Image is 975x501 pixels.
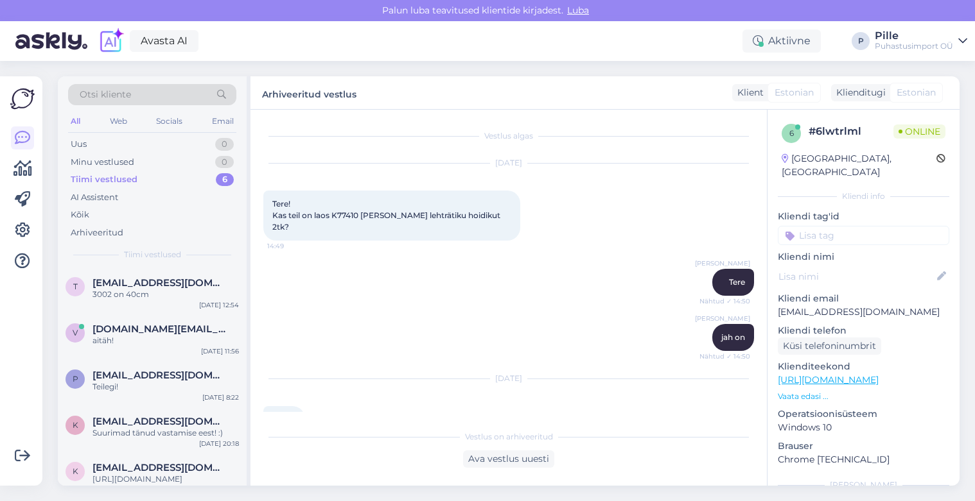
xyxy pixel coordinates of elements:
div: Pille [875,31,953,41]
span: tatjana@present.ee [92,277,226,289]
span: pkaarna@gmail.com [92,369,226,381]
div: [DATE] [263,157,754,169]
p: Vaata edasi ... [778,391,949,402]
p: Kliendi nimi [778,250,949,264]
div: [DATE] 20:18 [199,439,239,448]
div: Küsi telefoninumbrit [778,337,881,355]
span: k [73,466,78,476]
span: v [73,328,78,337]
p: Kliendi tag'id [778,210,949,223]
span: Luba [563,4,593,16]
div: aitäh! [92,335,239,346]
div: Aktiivne [742,30,821,53]
div: [DATE] [263,373,754,384]
div: # 6lwtrlml [809,124,893,139]
span: Vestlus on arhiveeritud [465,431,553,443]
div: [DATE] 11:56 [201,346,239,356]
span: jah on [721,332,745,342]
div: Klienditugi [831,86,886,99]
p: [EMAIL_ADDRESS][DOMAIN_NAME] [778,305,949,319]
div: AI Assistent [71,191,118,204]
a: Avasta AI [130,30,198,52]
div: Arhiveeritud [71,226,123,239]
div: Kõik [71,208,89,221]
span: 14:49 [267,241,315,251]
a: PillePuhastusimport OÜ [875,31,967,51]
span: Tere! Kas teil on laos K77410 [PERSON_NAME] lehträtiku hoidikut 2tk? [272,199,502,232]
span: kaubad@kinkor.ee [92,462,226,473]
span: Tere [729,277,745,287]
div: Vestlus algas [263,130,754,142]
div: Uus [71,138,87,151]
div: Suurimad tänud vastamise eest! :) [92,427,239,439]
span: t [73,282,78,291]
span: Nähtud ✓ 14:50 [699,352,750,361]
img: Askly Logo [10,87,35,111]
div: Kliendi info [778,191,949,202]
div: Socials [154,113,185,130]
div: [DATE] 8:22 [202,393,239,402]
div: 0 [215,138,234,151]
div: Email [209,113,236,130]
span: 6 [789,128,794,138]
div: [URL][DOMAIN_NAME] [92,473,239,485]
p: Klienditeekond [778,360,949,373]
div: All [68,113,83,130]
span: Otsi kliente [80,88,131,101]
span: p [73,374,78,384]
input: Lisa nimi [778,269,935,284]
div: Klient [732,86,764,99]
span: kirsika.ani@outlook.com [92,416,226,427]
img: explore-ai [98,28,125,55]
span: Estonian [897,86,936,99]
div: Web [107,113,130,130]
span: Estonian [775,86,814,99]
div: Ava vestlus uuesti [463,450,554,468]
div: Tiimi vestlused [71,173,137,186]
p: Windows 10 [778,421,949,434]
span: Nähtud ✓ 14:50 [699,296,750,306]
a: [URL][DOMAIN_NAME] [778,374,879,386]
div: [DATE] 12:54 [199,300,239,310]
div: Minu vestlused [71,156,134,169]
div: [GEOGRAPHIC_DATA], [GEOGRAPHIC_DATA] [782,152,936,179]
div: 6 [216,173,234,186]
p: Operatsioonisüsteem [778,407,949,421]
span: k [73,420,78,430]
span: varustus.fi@jw.org [92,323,226,335]
div: P [852,32,870,50]
span: [PERSON_NAME] [695,314,750,323]
div: Puhastusimport OÜ [875,41,953,51]
div: 0 [215,156,234,169]
div: [PERSON_NAME] [778,479,949,491]
div: Teilegi! [92,381,239,393]
span: [PERSON_NAME] [695,259,750,268]
p: Kliendi telefon [778,324,949,337]
input: Lisa tag [778,226,949,245]
p: Kliendi email [778,292,949,305]
span: Online [893,124,945,139]
label: Arhiveeritud vestlus [262,84,356,101]
p: Chrome [TECHNICAL_ID] [778,453,949,466]
div: 3002 on 40cm [92,289,239,300]
span: Tiimi vestlused [124,249,181,260]
p: Brauser [778,439,949,453]
div: [DATE] 10:55 [199,485,239,495]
